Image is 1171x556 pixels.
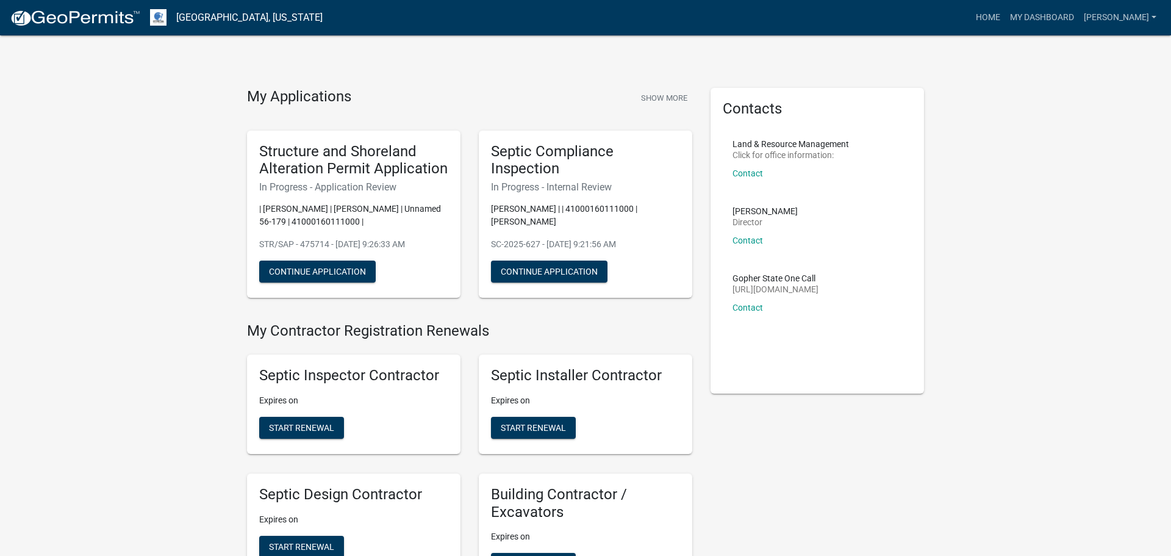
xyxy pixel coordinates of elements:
h5: Septic Installer Contractor [491,367,680,385]
p: Expires on [259,394,448,407]
p: Click for office information: [732,151,849,159]
p: [PERSON_NAME] | | 41000160111000 | [PERSON_NAME] [491,203,680,228]
img: Otter Tail County, Minnesota [150,9,167,26]
span: Start Renewal [269,541,334,551]
a: Contact [732,236,763,245]
p: Land & Resource Management [732,140,849,148]
h5: Septic Inspector Contractor [259,367,448,385]
a: [GEOGRAPHIC_DATA], [US_STATE] [176,7,323,28]
button: Start Renewal [491,417,576,439]
p: Expires on [259,513,448,526]
p: [URL][DOMAIN_NAME] [732,285,818,294]
h4: My Contractor Registration Renewals [247,322,692,340]
h5: Septic Design Contractor [259,486,448,504]
a: Home [971,6,1005,29]
span: Start Renewal [501,422,566,432]
p: SC-2025-627 - [DATE] 9:21:56 AM [491,238,680,251]
p: Expires on [491,394,680,407]
h5: Structure and Shoreland Alteration Permit Application [259,143,448,178]
button: Continue Application [491,261,607,283]
p: Director [732,218,798,226]
a: Contact [732,168,763,178]
p: Expires on [491,530,680,543]
h5: Building Contractor / Excavators [491,486,680,521]
h5: Septic Compliance Inspection [491,143,680,178]
a: My Dashboard [1005,6,1079,29]
h4: My Applications [247,88,351,106]
button: Continue Application [259,261,376,283]
p: [PERSON_NAME] [732,207,798,215]
button: Show More [636,88,692,108]
a: Contact [732,303,763,312]
span: Start Renewal [269,422,334,432]
button: Start Renewal [259,417,344,439]
h5: Contacts [723,100,912,118]
p: Gopher State One Call [732,274,818,283]
a: [PERSON_NAME] [1079,6,1161,29]
p: STR/SAP - 475714 - [DATE] 9:26:33 AM [259,238,448,251]
h6: In Progress - Internal Review [491,181,680,193]
h6: In Progress - Application Review [259,181,448,193]
p: | [PERSON_NAME] | [PERSON_NAME] | Unnamed 56-179 | 41000160111000 | [259,203,448,228]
